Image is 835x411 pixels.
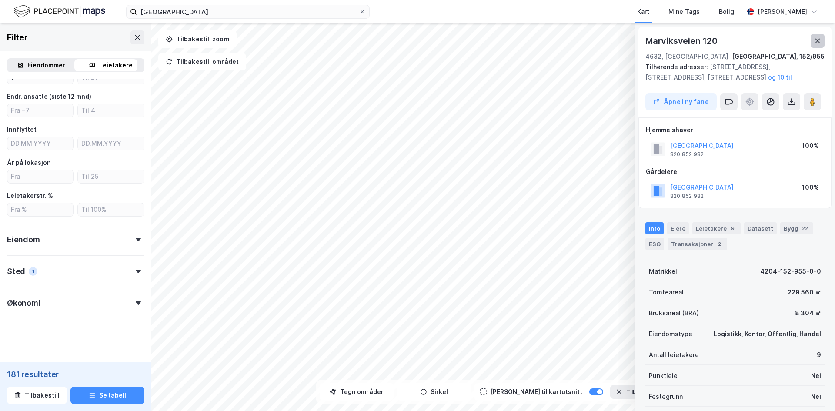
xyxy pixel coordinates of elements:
[692,222,741,234] div: Leietakere
[668,238,727,250] div: Transaksjoner
[719,7,734,17] div: Bolig
[645,238,664,250] div: ESG
[27,60,65,70] div: Eiendommer
[649,391,683,402] div: Festegrunn
[29,267,37,276] div: 1
[800,224,810,233] div: 22
[817,350,821,360] div: 9
[780,222,813,234] div: Bygg
[649,329,692,339] div: Eiendomstype
[645,34,719,48] div: Marviksveien 120
[78,104,144,117] input: Til 4
[670,151,704,158] div: 820 852 982
[802,182,819,193] div: 100%
[7,266,25,277] div: Sted
[14,4,105,19] img: logo.f888ab2527a4732fd821a326f86c7f29.svg
[760,266,821,277] div: 4204-152-955-0-0
[7,234,40,245] div: Eiendom
[137,5,359,18] input: Søk på adresse, matrikkel, gårdeiere, leietakere eller personer
[802,140,819,151] div: 100%
[649,287,684,297] div: Tomteareal
[668,7,700,17] div: Mine Tags
[158,53,246,70] button: Tilbakestill området
[649,371,678,381] div: Punktleie
[397,383,471,401] button: Sirkel
[758,7,807,17] div: [PERSON_NAME]
[7,387,67,404] button: Tilbakestill
[649,266,677,277] div: Matrikkel
[7,30,28,44] div: Filter
[649,308,699,318] div: Bruksareal (BRA)
[646,167,824,177] div: Gårdeiere
[645,51,728,62] div: 4632, [GEOGRAPHIC_DATA]
[714,329,821,339] div: Logistikk, Kontor, Offentlig, Handel
[645,62,818,83] div: [STREET_ADDRESS], [STREET_ADDRESS], [STREET_ADDRESS]
[7,124,37,135] div: Innflyttet
[78,203,144,216] input: Til 100%
[649,350,699,360] div: Antall leietakere
[670,193,704,200] div: 820 852 982
[732,51,825,62] div: [GEOGRAPHIC_DATA], 152/955
[7,137,73,150] input: DD.MM.YYYY
[645,222,664,234] div: Info
[7,91,91,102] div: Endr. ansatte (siste 12 mnd)
[788,287,821,297] div: 229 560 ㎡
[7,190,53,201] div: Leietakerstr. %
[7,369,144,380] div: 181 resultater
[99,60,133,70] div: Leietakere
[610,385,661,399] button: Tilbakestill
[320,383,394,401] button: Tegn områder
[7,203,73,216] input: Fra %
[645,93,717,110] button: Åpne i ny fane
[7,298,40,308] div: Økonomi
[645,63,710,70] span: Tilhørende adresser:
[70,387,144,404] button: Se tabell
[7,104,73,117] input: Fra −7
[78,137,144,150] input: DD.MM.YYYY
[78,170,144,183] input: Til 25
[637,7,649,17] div: Kart
[792,369,835,411] iframe: Chat Widget
[667,222,689,234] div: Eiere
[646,125,824,135] div: Hjemmelshaver
[7,157,51,168] div: År på lokasjon
[158,30,237,48] button: Tilbakestill zoom
[715,240,724,248] div: 2
[7,170,73,183] input: Fra
[744,222,777,234] div: Datasett
[490,387,582,397] div: [PERSON_NAME] til kartutsnitt
[795,308,821,318] div: 8 304 ㎡
[792,369,835,411] div: Kontrollprogram for chat
[728,224,737,233] div: 9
